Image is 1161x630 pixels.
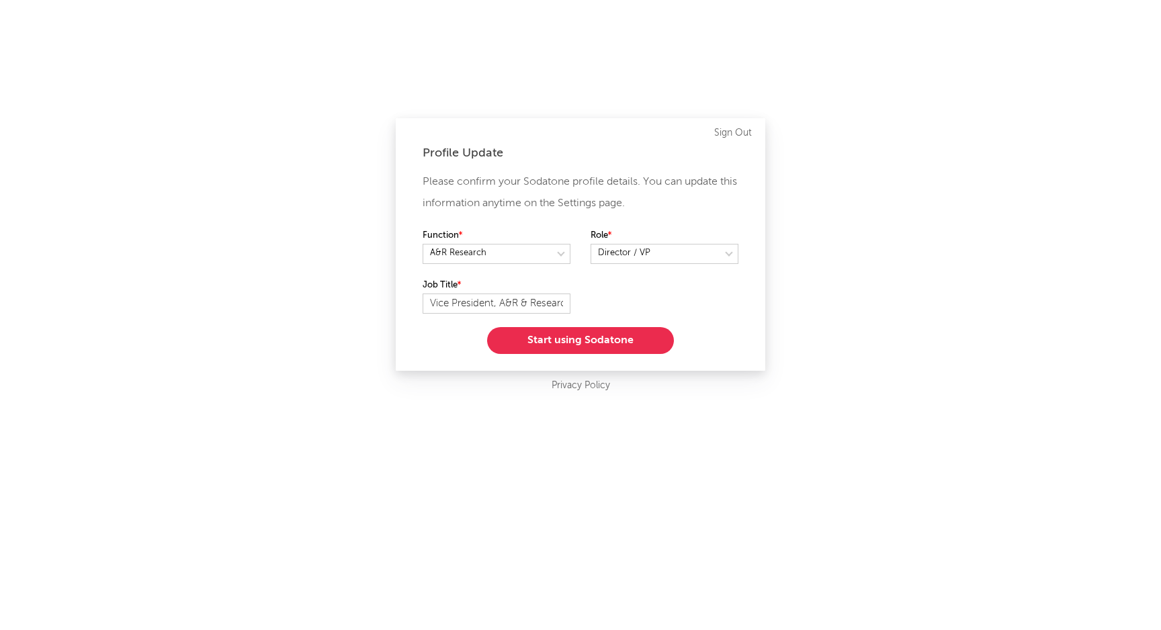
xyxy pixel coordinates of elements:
div: Profile Update [423,145,738,161]
a: Sign Out [714,125,752,141]
label: Job Title [423,277,570,294]
label: Role [591,228,738,244]
a: Privacy Policy [552,377,610,394]
label: Function [423,228,570,244]
p: Please confirm your Sodatone profile details. You can update this information anytime on the Sett... [423,171,738,214]
button: Start using Sodatone [487,327,674,354]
